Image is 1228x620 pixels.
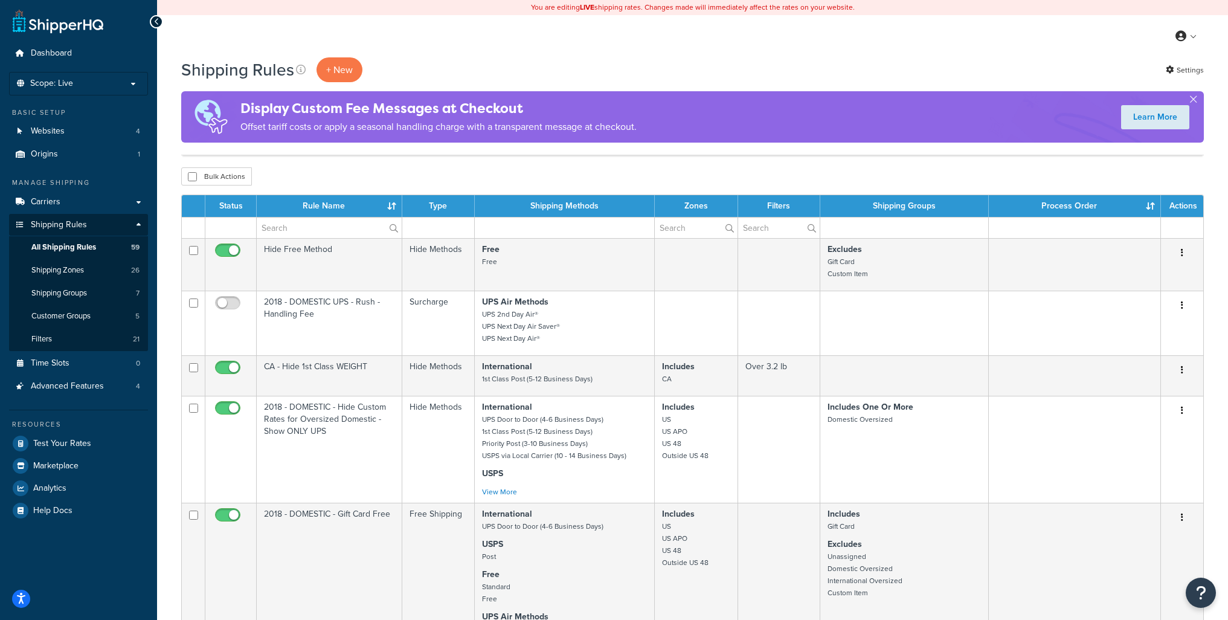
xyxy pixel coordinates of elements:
li: Origins [9,143,148,166]
img: duties-banner-06bc72dcb5fe05cb3f9472aba00be2ae8eb53ab6f0d8bb03d382ba314ac3c341.png [181,91,240,143]
td: Over 3.2 lb [738,355,820,396]
div: Basic Setup [9,108,148,118]
small: 1st Class Post (5-12 Business Days) [482,373,593,384]
span: Time Slots [31,358,69,369]
small: Standard Free [482,581,510,604]
strong: International [482,508,532,520]
a: Shipping Zones 26 [9,259,148,282]
a: Help Docs [9,500,148,522]
span: 7 [136,288,140,299]
div: Manage Shipping [9,178,148,188]
span: 0 [136,358,140,369]
h4: Display Custom Fee Messages at Checkout [240,98,637,118]
li: Customer Groups [9,305,148,328]
small: UPS 2nd Day Air® UPS Next Day Air Saver® UPS Next Day Air® [482,309,560,344]
a: Origins 1 [9,143,148,166]
a: Test Your Rates [9,433,148,454]
span: Marketplace [33,461,79,471]
a: Websites 4 [9,120,148,143]
span: Test Your Rates [33,439,91,449]
small: Domestic Oversized [828,414,893,425]
small: CA [662,373,672,384]
a: All Shipping Rules 59 [9,236,148,259]
span: Origins [31,149,58,160]
td: Hide Methods [402,355,475,396]
a: Learn More [1121,105,1189,129]
td: 2018 - DOMESTIC UPS - Rush - Handling Fee [257,291,402,355]
span: 21 [133,334,140,344]
a: Time Slots 0 [9,352,148,375]
th: Shipping Groups [820,195,989,217]
strong: Free [482,243,500,256]
span: Dashboard [31,48,72,59]
span: Advanced Features [31,381,104,392]
th: Shipping Methods [475,195,655,217]
span: 26 [131,265,140,276]
span: Shipping Groups [31,288,87,299]
span: Shipping Zones [31,265,84,276]
a: Marketplace [9,455,148,477]
small: US US APO US 48 Outside US 48 [662,521,709,568]
a: Filters 21 [9,328,148,350]
input: Search [655,218,737,238]
td: Hide Methods [402,396,475,503]
span: Customer Groups [31,311,91,321]
strong: International [482,401,532,413]
a: Advanced Features 4 [9,375,148,398]
div: Resources [9,419,148,430]
strong: Includes [662,401,695,413]
span: Filters [31,334,52,344]
a: Shipping Groups 7 [9,282,148,305]
a: Settings [1166,62,1204,79]
li: Time Slots [9,352,148,375]
td: Surcharge [402,291,475,355]
small: Free [482,256,497,267]
th: Filters [738,195,820,217]
button: Bulk Actions [181,167,252,186]
strong: International [482,360,532,373]
a: Carriers [9,191,148,213]
small: Gift Card Custom Item [828,256,868,279]
small: Unassigned Domestic Oversized International Oversized Custom Item [828,551,902,598]
p: + New [317,57,362,82]
strong: Includes [662,360,695,373]
span: 4 [136,126,140,137]
button: Open Resource Center [1186,578,1216,608]
a: ShipperHQ Home [13,9,103,33]
a: View More [482,486,517,497]
strong: Excludes [828,538,862,551]
td: 2018 - DOMESTIC - Hide Custom Rates for Oversized Domestic - Show ONLY UPS [257,396,402,503]
span: 4 [136,381,140,392]
li: Filters [9,328,148,350]
span: 59 [131,242,140,253]
strong: Includes [828,508,860,520]
input: Search [738,218,820,238]
span: Shipping Rules [31,220,87,230]
span: Websites [31,126,65,137]
strong: Excludes [828,243,862,256]
span: 5 [135,311,140,321]
li: Websites [9,120,148,143]
strong: Includes [662,508,695,520]
th: Status [205,195,257,217]
span: All Shipping Rules [31,242,96,253]
th: Type [402,195,475,217]
th: Rule Name : activate to sort column ascending [257,195,402,217]
span: 1 [138,149,140,160]
td: Hide Methods [402,238,475,291]
b: LIVE [580,2,594,13]
th: Actions [1161,195,1203,217]
th: Process Order : activate to sort column ascending [989,195,1161,217]
li: Shipping Groups [9,282,148,305]
small: UPS Door to Door (4-6 Business Days) [482,521,603,532]
a: Analytics [9,477,148,499]
input: Search [257,218,402,238]
a: Dashboard [9,42,148,65]
span: Carriers [31,197,60,207]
